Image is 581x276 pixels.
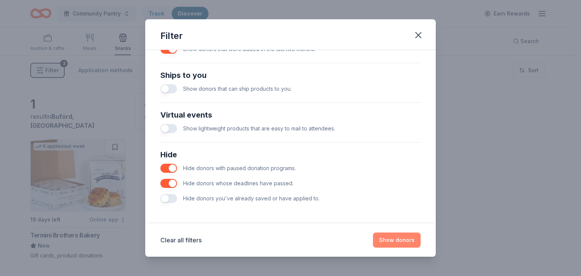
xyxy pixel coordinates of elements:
[160,149,421,161] div: Hide
[160,69,421,81] div: Ships to you
[160,30,183,42] div: Filter
[183,85,292,92] span: Show donors that can ship products to you.
[160,236,202,245] button: Clear all filters
[183,195,320,202] span: Hide donors you've already saved or have applied to.
[183,180,294,186] span: Hide donors whose deadlines have passed.
[183,165,296,171] span: Hide donors with paused donation programs.
[373,233,421,248] button: Show donors
[183,125,335,132] span: Show lightweight products that are easy to mail to attendees.
[160,109,421,121] div: Virtual events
